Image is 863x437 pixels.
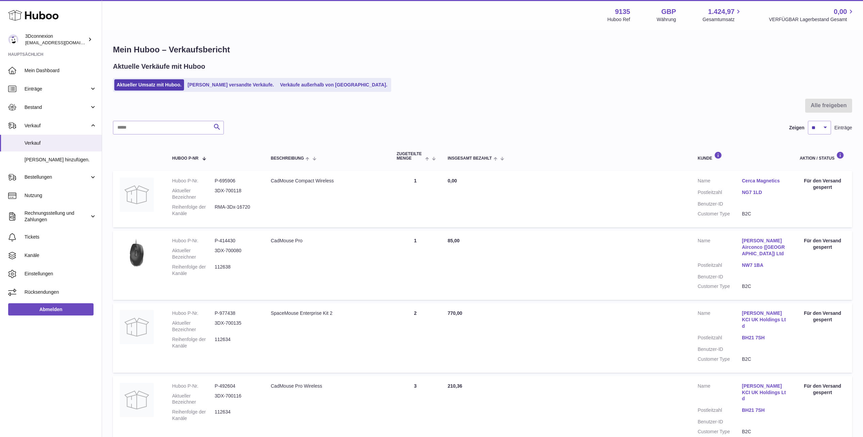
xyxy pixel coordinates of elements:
[172,247,215,260] dt: Aktueller Bezeichner
[800,238,845,250] div: Für den Versand gesperrt
[24,104,89,111] span: Bestand
[114,79,184,91] a: Aktueller Umsatz mit Huboo.
[271,238,383,244] div: CadMouse Pro
[742,356,786,362] dd: B2C
[698,178,742,186] dt: Name
[698,211,742,217] dt: Customer Type
[24,174,89,180] span: Bestellungen
[702,16,742,23] span: Gesamtumsatz
[657,16,676,23] div: Währung
[24,289,97,295] span: Rücksendungen
[769,16,855,23] span: VERFÜGBAR Lagerbestand Gesamt
[24,271,97,277] span: Einstellungen
[120,383,154,417] img: no-photo.jpg
[172,238,215,244] dt: Huboo P-Nr.
[698,262,742,270] dt: Postleitzahl
[698,407,742,415] dt: Postleitzahl
[271,156,304,161] span: Beschreibung
[215,247,257,260] dd: 3DX-700080
[215,393,257,406] dd: 3DX-700116
[742,335,786,341] a: BH21 7SH
[172,409,215,422] dt: Reihenfolge der Kanäle
[698,356,742,362] dt: Customer Type
[800,151,845,161] div: Aktion / Status
[215,310,257,317] dd: P-977438
[742,428,786,435] dd: B2C
[698,310,742,331] dt: Name
[615,7,630,16] strong: 9135
[271,383,383,389] div: CadMouse Pro Wireless
[24,123,89,129] span: Verkauf
[608,16,630,23] div: Huboo Ref
[172,204,215,217] dt: Reihenfolge der Kanäle
[698,419,742,425] dt: Benutzer-ID
[185,79,277,91] a: [PERSON_NAME] versandte Verkäufe.
[24,140,97,146] span: Verkauf
[448,238,460,243] span: 85,00
[25,33,86,46] div: 3Dconnexion
[698,335,742,343] dt: Postleitzahl
[172,178,215,184] dt: Huboo P-Nr.
[834,7,847,16] span: 0,00
[448,383,462,389] span: 210,36
[120,310,154,344] img: no-photo.jpg
[708,7,735,16] span: 1.424,97
[698,201,742,207] dt: Benutzer-ID
[24,192,97,199] span: Nutzung
[702,7,742,23] a: 1.424,97 Gesamtumsatz
[698,383,742,404] dt: Name
[742,383,786,402] a: [PERSON_NAME] KCI UK Holdings Ltd
[834,125,852,131] span: Einträge
[215,204,257,217] dd: RMA-3Dx-16720
[742,262,786,269] a: NW7 1BA
[800,178,845,191] div: Für den Versand gesperrt
[271,310,383,317] div: SpaceMouse Enterprise Kit 2
[769,7,855,23] a: 0,00 VERFÜGBAR Lagerbestand Gesamt
[120,238,154,272] img: 3Dconnexion_CadMouse-Pro.png
[698,274,742,280] dt: Benutzer-ID
[215,238,257,244] dd: P-414430
[397,152,424,161] span: ZUGETEILTE Menge
[698,346,742,353] dt: Benutzer-ID
[742,238,786,257] a: [PERSON_NAME] Airconco ([GEOGRAPHIC_DATA]) Ltd
[698,428,742,435] dt: Customer Type
[789,125,804,131] label: Zeigen
[742,310,786,329] a: [PERSON_NAME] KCI UK Holdings Ltd
[8,303,94,315] a: Abmelden
[215,178,257,184] dd: P-695906
[113,44,852,55] h1: Mein Huboo – Verkaufsbericht
[24,234,97,240] span: Tickets
[271,178,383,184] div: CadMouse Compact Wireless
[172,264,215,277] dt: Reihenfolge der Kanäle
[742,211,786,217] dd: B2C
[800,383,845,396] div: Für den Versand gesperrt
[120,178,154,212] img: no-photo.jpg
[215,320,257,333] dd: 3DX-700135
[8,34,18,45] img: order_eu@3dconnexion.com
[390,303,441,372] td: 2
[742,407,786,414] a: BH21 7SH
[698,151,786,161] div: Kunde
[24,157,97,163] span: [PERSON_NAME] hinzufügen.
[390,231,441,300] td: 1
[172,383,215,389] dt: Huboo P-Nr.
[215,336,257,349] dd: 112634
[742,189,786,196] a: NG7 1LD
[215,409,257,422] dd: 112634
[448,178,457,183] span: 0,00
[215,383,257,389] dd: P-492604
[24,67,97,74] span: Mein Dashboard
[698,283,742,290] dt: Customer Type
[172,188,215,200] dt: Aktueller Bezeichner
[172,393,215,406] dt: Aktueller Bezeichner
[742,283,786,290] dd: B2C
[698,189,742,197] dt: Postleitzahl
[278,79,389,91] a: Verkäufe außerhalb von [GEOGRAPHIC_DATA].
[113,62,205,71] h2: Aktuelle Verkäufe mit Huboo
[24,86,89,92] span: Einträge
[24,210,89,223] span: Rechnungsstellung und Zahlungen
[390,171,441,227] td: 1
[448,310,462,316] span: 770,00
[698,238,742,259] dt: Name
[172,336,215,349] dt: Reihenfolge der Kanäle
